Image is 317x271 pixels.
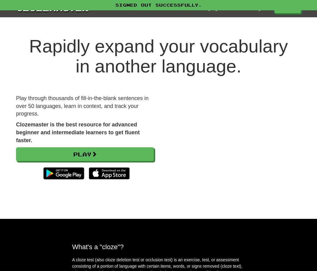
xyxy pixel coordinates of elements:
img: Download_on_the_App_Store_Badge_US-UK_135x40-25178aeef6eb6b83b96f5f2d004eda3bffbb37122de64afbaef7... [89,167,130,179]
p: Play through thousands of fill-in-the-blank sentences in over 50 languages, learn in context, and... [16,95,154,118]
img: Get it on Google Play [40,164,87,182]
a: Play [16,147,154,161]
h2: What's a "cloze"? [72,243,245,251]
strong: Clozemaster is the best resource for advanced beginner and intermediate learners to get fluent fa... [16,122,140,143]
